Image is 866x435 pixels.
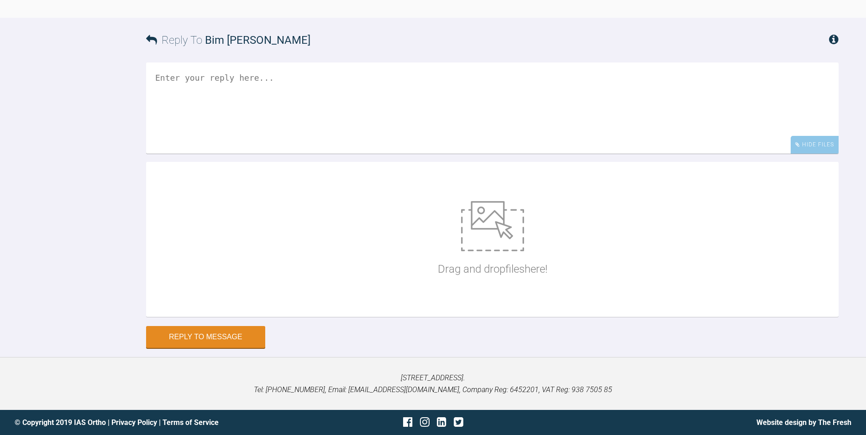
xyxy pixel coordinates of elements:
[15,372,851,395] p: [STREET_ADDRESS]. Tel: [PHONE_NUMBER], Email: [EMAIL_ADDRESS][DOMAIN_NAME], Company Reg: 6452201,...
[163,418,219,427] a: Terms of Service
[756,418,851,427] a: Website design by The Fresh
[146,326,265,348] button: Reply to Message
[791,136,839,154] div: Hide Files
[438,260,547,278] p: Drag and drop files here!
[146,31,310,49] h3: Reply To
[15,417,294,429] div: © Copyright 2019 IAS Ortho | |
[205,34,310,47] span: Bim [PERSON_NAME]
[111,418,157,427] a: Privacy Policy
